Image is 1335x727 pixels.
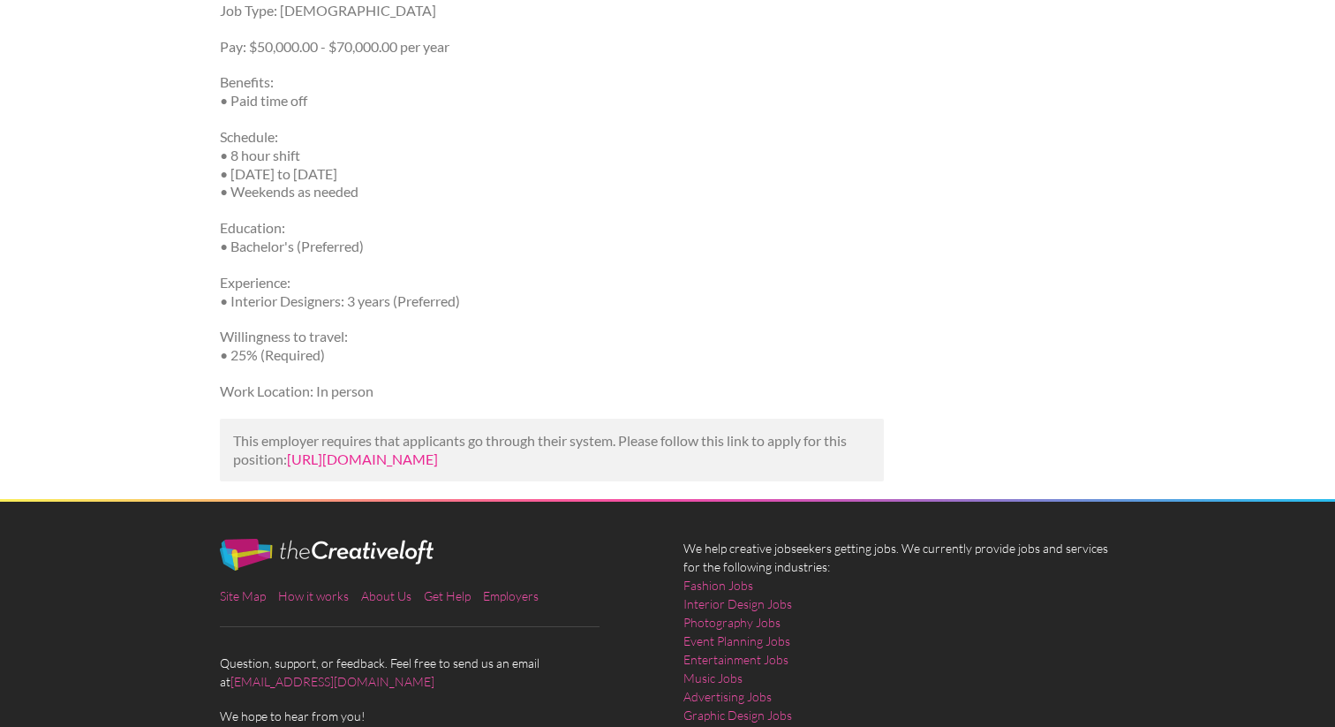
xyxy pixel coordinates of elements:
[220,274,885,311] p: Experience: • Interior Designers: 3 years (Preferred)
[361,588,411,603] a: About Us
[278,588,349,603] a: How it works
[230,674,434,689] a: [EMAIL_ADDRESS][DOMAIN_NAME]
[683,650,788,669] a: Entertainment Jobs
[220,382,885,401] p: Work Location: In person
[424,588,471,603] a: Get Help
[287,451,438,467] a: [URL][DOMAIN_NAME]
[683,613,781,632] a: Photography Jobs
[220,2,885,20] p: Job Type: [DEMOGRAPHIC_DATA]
[220,128,885,201] p: Schedule: • 8 hour shift • [DATE] to [DATE] • Weekends as needed
[220,219,885,256] p: Education: • Bachelor's (Preferred)
[683,706,792,724] a: Graphic Design Jobs
[220,328,885,365] p: Willingness to travel: • 25% (Required)
[220,588,266,603] a: Site Map
[233,432,871,469] p: This employer requires that applicants go through their system. Please follow this link to apply ...
[220,73,885,110] p: Benefits: • Paid time off
[683,632,790,650] a: Event Planning Jobs
[683,687,772,706] a: Advertising Jobs
[683,594,792,613] a: Interior Design Jobs
[220,707,652,725] span: We hope to hear from you!
[683,576,753,594] a: Fashion Jobs
[220,539,434,571] img: The Creative Loft
[483,588,539,603] a: Employers
[683,669,743,687] a: Music Jobs
[220,38,885,57] p: Pay: $50,000.00 - $70,000.00 per year
[204,539,667,725] div: Question, support, or feedback. Feel free to send us an email at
